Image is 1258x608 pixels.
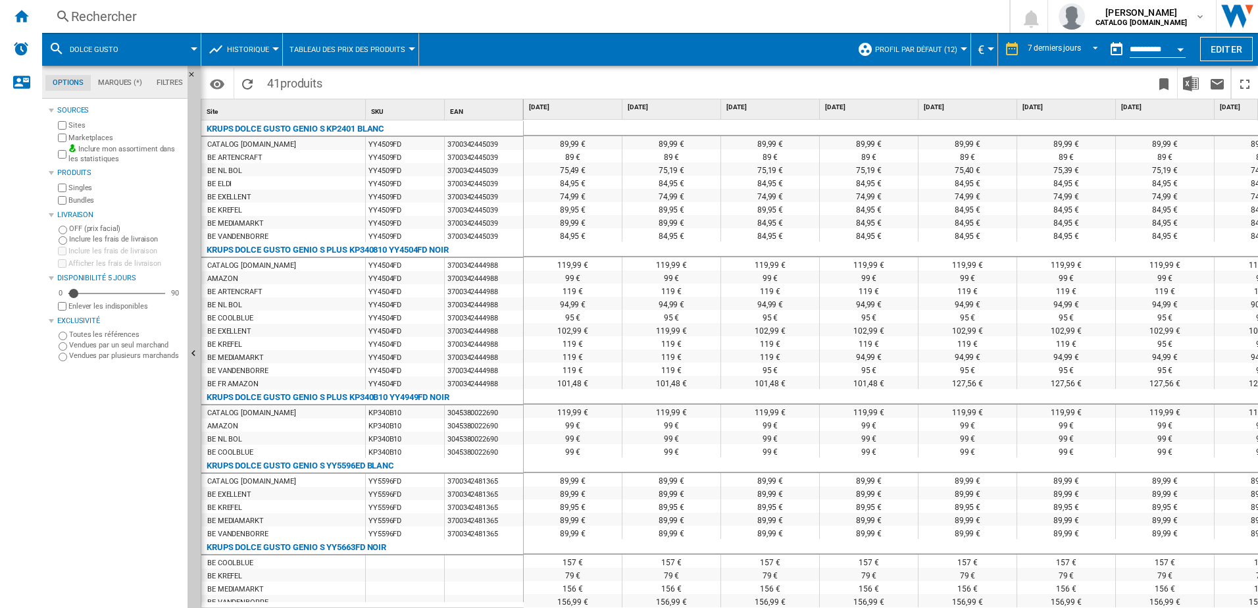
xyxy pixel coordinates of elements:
input: Afficher les frais de livraison [58,302,66,311]
button: md-calendar [1103,36,1130,63]
div: 95 € [820,363,918,376]
div: 75,40 € [918,163,1017,176]
button: Historique [227,33,276,66]
label: Vendues par plusieurs marchands [69,351,182,361]
div: 75,19 € [1116,163,1214,176]
div: 84,95 € [820,202,918,215]
div: 3700342444988 [445,337,523,350]
div: 102,99 € [918,323,1017,336]
md-tab-item: Options [45,75,91,91]
div: 94,99 € [721,297,819,310]
button: Envoyer ce rapport par email [1204,68,1230,99]
div: 94,99 € [918,349,1017,363]
div: 89,99 € [622,136,720,149]
label: Singles [68,183,182,193]
div: [DATE] [1119,99,1214,116]
div: 99 € [820,270,918,284]
input: Singles [58,184,66,192]
div: 119,99 € [721,405,819,418]
div: BE ARTENCRAFT [207,151,263,165]
div: 119 € [918,284,1017,297]
div: YY4504FD [366,284,444,297]
div: 127,56 € [918,376,1017,389]
div: 119,99 € [820,405,918,418]
button: Recharger [234,68,261,99]
div: 84,95 € [721,176,819,189]
div: 84,95 € [622,176,720,189]
div: 74,99 € [1116,189,1214,202]
div: 99 € [721,418,819,431]
div: BE KREFEL [207,204,242,217]
div: 84,95 € [1017,202,1115,215]
div: 84,95 € [1017,176,1115,189]
button: Open calendar [1169,36,1192,59]
div: 89,99 € [1017,136,1115,149]
div: Rechercher [71,7,975,26]
input: Vendues par un seul marchand [59,342,67,351]
div: 95 € [622,310,720,323]
div: 119 € [1116,284,1214,297]
div: YY4509FD [366,150,444,163]
div: 95 € [1116,363,1214,376]
div: Exclusivité [57,316,182,326]
div: 101,48 € [622,376,720,389]
div: 3045380022690 [445,418,523,432]
div: BE VANDENBORRE [207,365,268,378]
span: [DATE] [628,103,718,112]
div: 127,56 € [1017,376,1115,389]
div: 94,99 € [918,297,1017,310]
div: 95 € [1017,363,1115,376]
div: Profil par défaut (12) [857,33,964,66]
span: [DATE] [726,103,817,112]
input: Bundles [58,196,66,205]
div: 84,95 € [918,215,1017,228]
div: 119,99 € [524,405,622,418]
div: 3700342444988 [445,311,523,324]
input: Inclure mon assortiment dans les statistiques [58,146,66,163]
div: 84,95 € [1116,215,1214,228]
div: 102,99 € [524,323,622,336]
div: 89,99 € [1116,136,1214,149]
div: 99 € [1017,270,1115,284]
div: AMAZON [207,272,238,286]
div: Site Sort None [204,99,365,120]
div: BE VANDENBORRE [207,230,268,243]
div: 3700342444988 [445,324,523,337]
div: 0 [55,288,66,298]
div: 75,39 € [1017,163,1115,176]
div: 119 € [622,363,720,376]
div: 84,95 € [1116,228,1214,241]
input: Toutes les références [59,332,67,340]
div: 99 € [1116,418,1214,431]
button: Profil par défaut (12) [875,33,964,66]
div: [DATE] [921,99,1017,116]
div: YY4509FD [366,216,444,229]
div: 84,95 € [1017,215,1115,228]
div: 75,19 € [721,163,819,176]
div: 119 € [820,336,918,349]
div: 102,99 € [820,323,918,336]
span: produits [280,76,322,90]
div: YY4509FD [366,190,444,203]
div: 75,19 € [820,163,918,176]
div: 99 € [820,418,918,431]
div: 102,99 € [721,323,819,336]
div: BE FR AMAZON [207,378,259,391]
input: Marketplaces [58,134,66,142]
div: 94,99 € [1116,349,1214,363]
span: Profil par défaut (12) [875,45,957,54]
div: BE MEDIAMARKT [207,217,264,230]
div: 3700342444988 [445,284,523,297]
div: CATALOG [DOMAIN_NAME] [207,259,296,272]
div: 99 € [1116,270,1214,284]
md-tab-item: Filtres [149,75,190,91]
div: 3700342444988 [445,363,523,376]
div: [DATE] [1020,99,1115,116]
button: Tableau des prix des produits [289,33,412,66]
div: 94,99 € [1017,349,1115,363]
input: Vendues par plusieurs marchands [59,353,67,361]
div: 3700342445039 [445,216,523,229]
b: CATALOG [DOMAIN_NAME] [1095,18,1187,27]
div: [DATE] [822,99,918,116]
